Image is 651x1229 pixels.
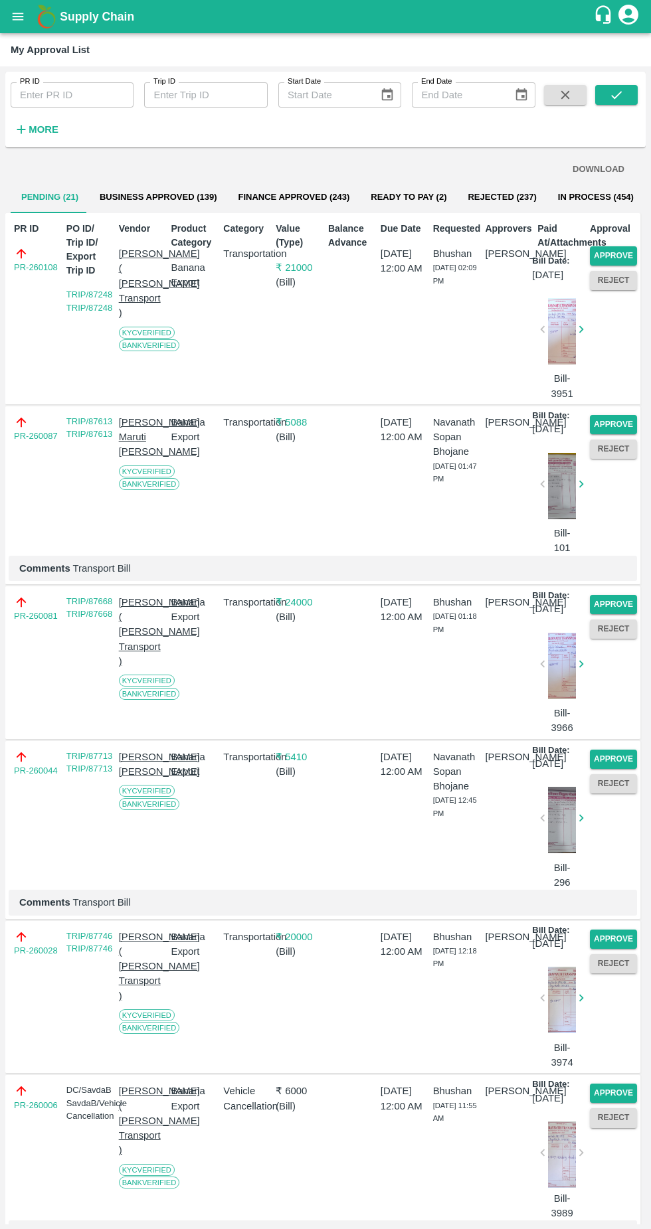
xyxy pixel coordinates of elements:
div: account of current user [616,3,640,31]
a: PR-260044 [14,764,58,778]
p: ( Bill ) [276,764,323,779]
p: Due Date [381,222,428,236]
button: open drawer [3,1,33,32]
span: KYC Verified [119,785,175,797]
b: Comments [19,897,70,908]
button: Approve [590,246,637,266]
p: [DATE] 12:00 AM [381,595,428,625]
p: Bill Date: [532,744,569,757]
span: [DATE] 01:18 PM [433,612,477,633]
span: [DATE] 11:55 AM [433,1102,477,1123]
div: DC/SavdaB SavdaB/Vehicle Cancellation [66,1084,114,1123]
input: End Date [412,82,503,108]
a: TRIP/87713 TRIP/87713 [66,751,112,774]
p: Bill-3966 [548,706,576,736]
span: Bank Verified [119,1022,180,1034]
span: KYC Verified [119,1009,175,1021]
p: ₹ 20000 [276,930,323,944]
p: ( Bill ) [276,430,323,444]
p: [DATE] 12:00 AM [381,415,428,445]
p: Bill-3989 [548,1191,576,1221]
p: [DATE] [532,936,563,951]
span: Bank Verified [119,798,180,810]
span: [DATE] 02:09 PM [433,264,477,285]
button: Pending (21) [11,181,89,213]
a: PR-260081 [14,610,58,623]
p: [PERSON_NAME] [485,415,532,430]
button: Finance Approved (243) [227,181,360,213]
p: ( Bill ) [276,1099,323,1113]
p: [DATE] [532,756,563,771]
a: PR-260087 [14,430,58,443]
p: ₹ 21000 [276,260,323,275]
span: Bank Verified [119,688,180,700]
input: Enter PR ID [11,82,134,108]
p: Banana Export [171,260,218,290]
p: Banana Export [171,1084,218,1113]
p: Transport Bill [19,895,626,910]
p: Bill Date: [532,1078,569,1091]
p: [DATE] 12:00 AM [381,1084,428,1113]
p: [PERSON_NAME] [485,930,532,944]
button: Approve [590,415,637,434]
p: [PERSON_NAME] [485,750,532,764]
p: Navanath Sopan Bhojane [433,415,480,459]
p: PR ID [14,222,61,236]
button: Approve [590,750,637,769]
p: Bill Date: [532,410,569,422]
span: Bank Verified [119,478,180,490]
p: Category [223,222,270,236]
button: Reject [590,1108,637,1127]
p: Value (Type) [276,222,323,250]
p: [DATE] [532,268,563,282]
span: [DATE] 12:18 PM [433,947,477,968]
p: [PERSON_NAME] ( [PERSON_NAME] Transport ) [119,1084,166,1157]
span: [DATE] 12:45 PM [433,796,477,817]
strong: More [29,124,58,135]
button: Ready To Pay (2) [360,181,457,213]
button: Choose date [509,82,534,108]
p: Transportation [223,750,270,764]
p: Bill-3974 [548,1040,576,1070]
p: [DATE] [532,602,563,616]
a: PR-260006 [14,1099,58,1112]
button: Reject [590,774,637,793]
p: Navanath Sopan Bhojane [433,750,480,794]
a: PR-260108 [14,261,58,274]
p: Transportation [223,930,270,944]
p: Bhushan [433,1084,480,1098]
a: TRIP/87613 TRIP/87613 [66,416,112,440]
p: ( Bill ) [276,275,323,289]
label: PR ID [20,76,40,87]
a: TRIP/87668 TRIP/87668 [66,596,112,619]
span: [DATE] 01:47 PM [433,462,477,483]
button: Approve [590,595,637,614]
p: ₹ 5088 [276,415,323,430]
img: logo [33,3,60,30]
p: ( Bill ) [276,610,323,624]
span: KYC Verified [119,675,175,687]
p: Approval [590,222,637,236]
p: [DATE] [532,422,563,436]
p: Bill Date: [532,255,569,268]
button: Choose date [375,82,400,108]
span: KYC Verified [119,1164,175,1176]
b: Supply Chain [60,10,134,23]
p: [PERSON_NAME] [PERSON_NAME] [119,750,166,779]
button: Rejected (237) [457,181,547,213]
button: More [11,118,62,141]
span: Bank Verified [119,1177,180,1188]
a: PR-260028 [14,944,58,957]
p: Bill Date: [532,924,569,937]
p: Banana Export [171,595,218,625]
p: [DATE] 12:00 AM [381,246,428,276]
a: Supply Chain [60,7,593,26]
p: [DATE] [532,1091,563,1106]
p: Bhushan [433,246,480,261]
div: customer-support [593,5,616,29]
p: Bhushan [433,595,480,610]
p: Bill-296 [548,860,576,890]
button: In Process (454) [547,181,644,213]
p: Transport Bill [19,561,626,576]
label: Trip ID [153,76,175,87]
